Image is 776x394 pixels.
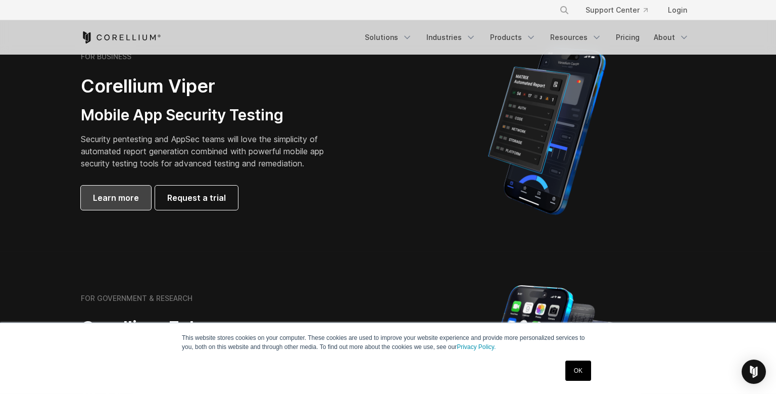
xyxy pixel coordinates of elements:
[359,28,695,47] div: Navigation Menu
[648,28,695,47] a: About
[420,28,482,47] a: Industries
[93,192,139,204] span: Learn more
[742,360,766,384] div: Open Intercom Messenger
[544,28,608,47] a: Resources
[81,106,339,125] h3: Mobile App Security Testing
[565,361,591,381] a: OK
[660,1,695,19] a: Login
[81,31,161,43] a: Corellium Home
[81,52,131,61] h6: FOR BUSINESS
[547,1,695,19] div: Navigation Menu
[555,1,573,19] button: Search
[457,343,496,351] a: Privacy Policy.
[81,75,339,98] h2: Corellium Viper
[182,333,594,352] p: This website stores cookies on your computer. These cookies are used to improve your website expe...
[484,28,542,47] a: Products
[81,186,151,210] a: Learn more
[359,28,418,47] a: Solutions
[610,28,646,47] a: Pricing
[577,1,656,19] a: Support Center
[155,186,238,210] a: Request a trial
[167,192,226,204] span: Request a trial
[471,42,623,220] img: Corellium MATRIX automated report on iPhone showing app vulnerability test results across securit...
[81,317,364,339] h2: Corellium Falcon
[81,294,192,303] h6: FOR GOVERNMENT & RESEARCH
[81,133,339,169] p: Security pentesting and AppSec teams will love the simplicity of automated report generation comb...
